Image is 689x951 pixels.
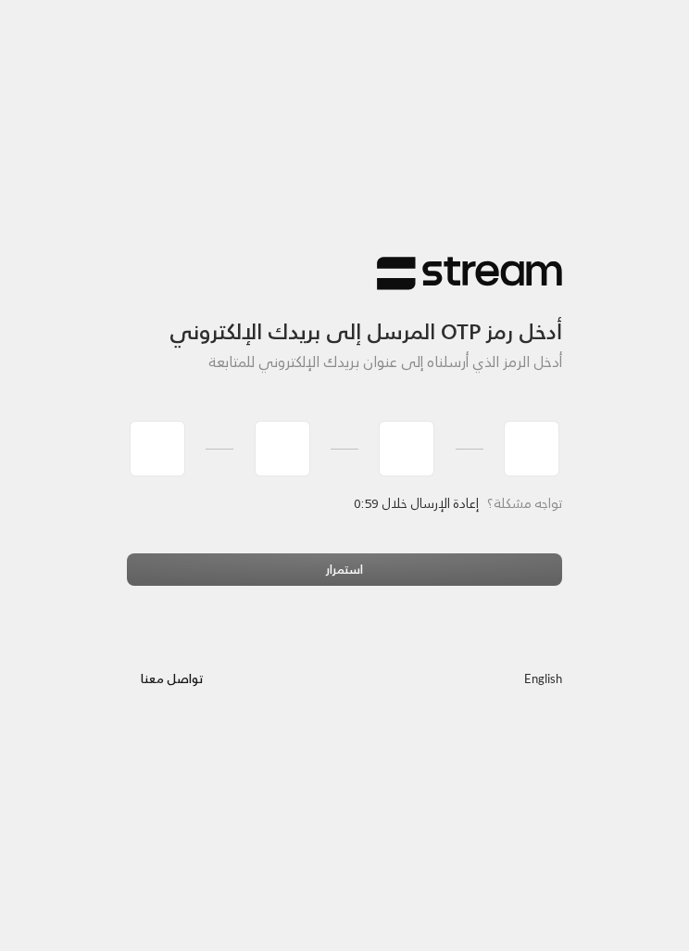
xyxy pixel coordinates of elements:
[127,668,218,690] a: تواصل معنا
[524,664,562,696] a: English
[127,664,218,696] button: تواصل معنا
[127,353,562,371] h5: أدخل الرمز الذي أرسلناه إلى عنوان بريدك الإلكتروني للمتابعة
[127,291,562,345] h3: أدخل رمز OTP المرسل إلى بريدك الإلكتروني
[355,491,479,514] span: إعادة الإرسال خلال 0:59
[377,256,562,292] img: Stream Logo
[487,491,562,514] span: تواجه مشكلة؟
